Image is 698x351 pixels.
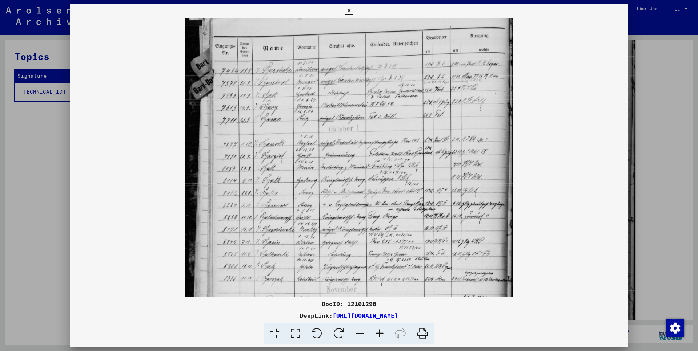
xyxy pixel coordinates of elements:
div: DeepLink: [70,311,628,320]
div: Zustimmung ändern [666,319,683,336]
a: [URL][DOMAIN_NAME] [333,312,398,319]
img: Zustimmung ändern [666,319,684,337]
div: DocID: 12101290 [70,299,628,308]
